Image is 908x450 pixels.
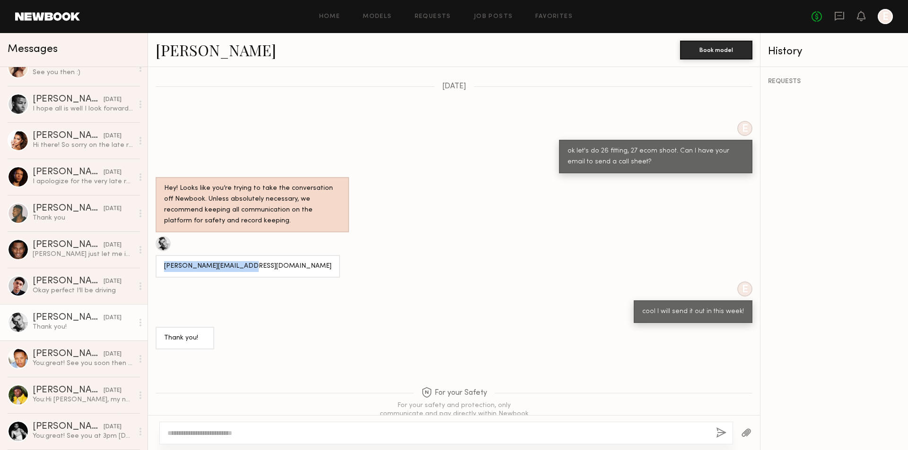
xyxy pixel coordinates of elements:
[104,277,122,286] div: [DATE]
[33,323,133,331] div: Thank you!
[104,350,122,359] div: [DATE]
[33,313,104,323] div: [PERSON_NAME]
[33,349,104,359] div: [PERSON_NAME]
[768,46,900,57] div: History
[474,14,513,20] a: Job Posts
[33,104,133,113] div: I hope all is well I look forward to working with you all soon.
[156,40,276,60] a: [PERSON_NAME]
[33,141,133,150] div: Hi there! So sorry on the late reply as I was outside the country. I am now in [GEOGRAPHIC_DATA] ...
[104,423,122,432] div: [DATE]
[104,241,122,250] div: [DATE]
[104,386,122,395] div: [DATE]
[680,41,752,59] button: Book model
[378,401,530,418] div: For your safety and protection, only communicate and pay directly within Newbook
[319,14,340,20] a: Home
[535,14,573,20] a: Favorites
[33,213,133,222] div: Thank you
[363,14,392,20] a: Models
[104,95,122,104] div: [DATE]
[33,277,104,286] div: [PERSON_NAME]
[33,131,104,141] div: [PERSON_NAME]
[33,204,104,213] div: [PERSON_NAME]
[104,168,122,177] div: [DATE]
[33,177,133,186] div: I apologize for the very late reply. I’m currently growing out my hair, and I have been out of th...
[415,14,451,20] a: Requests
[33,422,104,432] div: [PERSON_NAME]
[164,261,332,272] div: [PERSON_NAME][EMAIL_ADDRESS][DOMAIN_NAME]
[33,359,133,368] div: You: great! See you soon then :) oh if you gonna drive please honk loud at the gate then the gate...
[33,395,133,404] div: You: Hi [PERSON_NAME], my name is [PERSON_NAME] and my company is launching a mens denim brand in...
[104,132,122,141] div: [DATE]
[33,250,133,259] div: [PERSON_NAME] just let me inside the building
[104,314,122,323] div: [DATE]
[33,386,104,395] div: [PERSON_NAME]
[33,240,104,250] div: [PERSON_NAME]
[421,387,487,399] span: For your Safety
[642,306,744,317] div: cool I will send it out in this week!
[768,78,900,85] div: REQUESTS
[33,286,133,295] div: Okay perfect I’ll be driving
[33,432,133,441] div: You: great! See you at 3pm [DATE] :)
[33,95,104,104] div: [PERSON_NAME]
[680,45,752,53] a: Book model
[442,83,466,91] span: [DATE]
[878,9,893,24] a: E
[33,168,104,177] div: [PERSON_NAME]
[8,44,58,55] span: Messages
[164,183,340,227] div: Hey! Looks like you’re trying to take the conversation off Newbook. Unless absolutely necessary, ...
[33,68,133,77] div: See you then :)
[567,146,744,168] div: ok let's do 26 fitting, 27 ecom shoot. Can I have your email to send a call sheet?
[164,333,206,344] div: Thank you!
[104,204,122,213] div: [DATE]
